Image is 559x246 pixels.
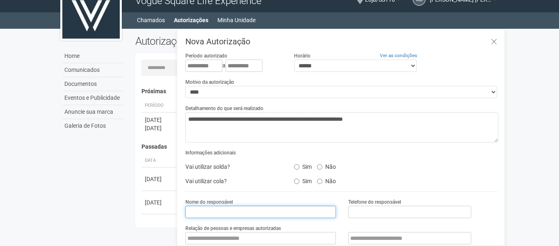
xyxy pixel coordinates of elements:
div: Vai utilizar cola? [179,175,287,187]
a: Comunicados [62,63,123,77]
input: Não [317,179,322,184]
input: Sim [294,179,299,184]
a: Minha Unidade [217,14,256,26]
a: Chamados [137,14,165,26]
h4: Próximas [141,88,493,94]
h4: Passadas [141,144,493,150]
h2: Autorizações [135,35,311,47]
a: Ver as condições [380,53,417,58]
label: Nome do responsável [185,198,233,206]
label: Sim [294,161,312,170]
input: Não [317,164,322,170]
label: Motivo da autorização [185,78,234,86]
label: Horário [294,52,310,60]
a: Home [62,49,123,63]
a: Documentos [62,77,123,91]
th: Período [141,99,178,113]
div: [DATE] [145,198,175,207]
label: Não [317,175,336,185]
div: [DATE] [145,175,175,183]
label: Período autorizado [185,52,227,60]
h3: Nova Autorização [185,37,498,46]
label: Não [317,161,336,170]
label: Telefone do responsável [348,198,401,206]
label: Detalhamento do que será realizado [185,105,263,112]
label: Informações adicionais [185,149,236,156]
label: Sim [294,175,312,185]
input: Sim [294,164,299,170]
th: Data [141,154,178,168]
a: Galeria de Fotos [62,119,123,133]
a: Autorizações [174,14,208,26]
label: Relação de pessoas e empresas autorizadas [185,225,281,232]
a: Anuncie sua marca [62,105,123,119]
div: a [185,60,281,72]
div: [DATE] [145,116,175,124]
div: Vai utilizar solda? [179,161,287,173]
div: [DATE] [145,124,175,132]
a: Eventos e Publicidade [62,91,123,105]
